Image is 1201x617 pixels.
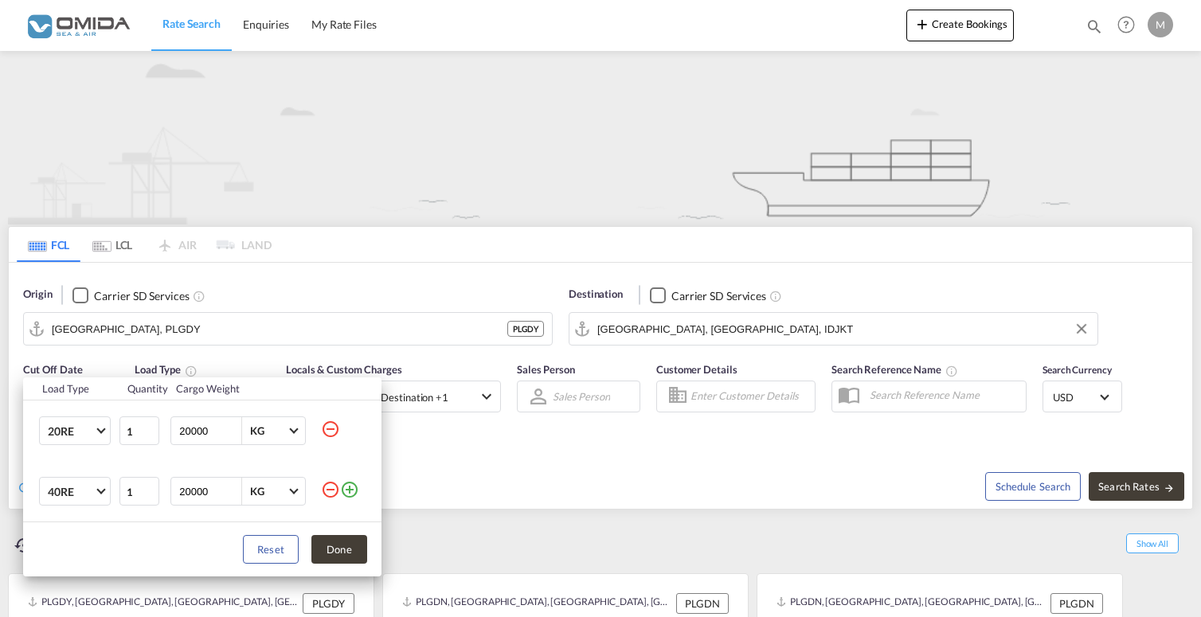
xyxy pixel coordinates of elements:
span: 40RE [48,484,94,500]
input: Enter Weight [178,417,241,444]
th: Load Type [23,377,118,400]
div: KG [250,424,264,437]
span: 20RE [48,424,94,439]
md-icon: icon-minus-circle-outline [321,480,340,499]
th: Quantity [118,377,167,400]
button: Done [311,535,367,564]
md-icon: icon-minus-circle-outline [321,420,340,439]
input: Enter Weight [178,478,241,505]
div: KG [250,485,264,498]
input: Qty [119,416,159,445]
md-select: Choose: 20RE [39,416,111,445]
div: Cargo Weight [176,381,311,396]
button: Reset [243,535,299,564]
md-icon: icon-plus-circle-outline [340,480,359,499]
md-select: Choose: 40RE [39,477,111,506]
input: Qty [119,477,159,506]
